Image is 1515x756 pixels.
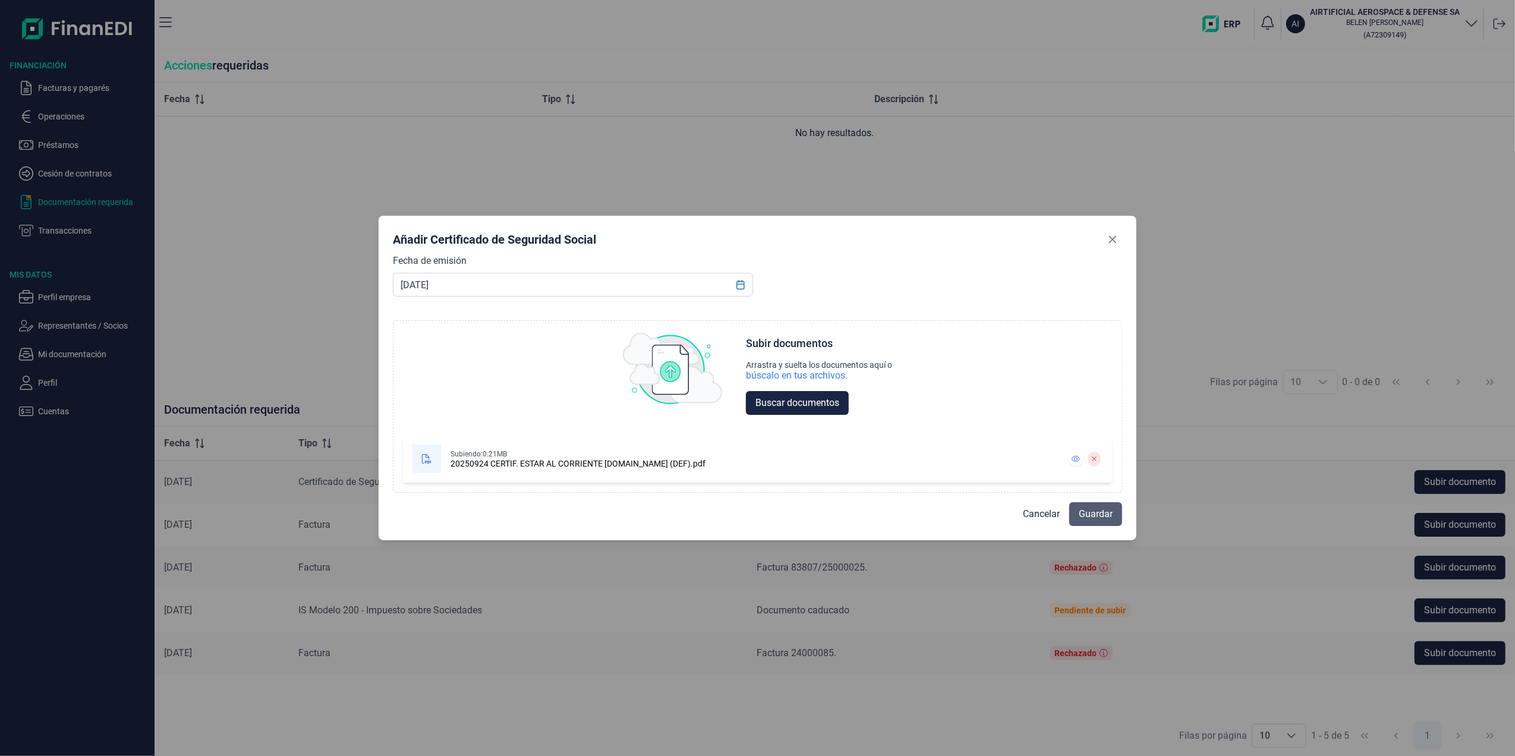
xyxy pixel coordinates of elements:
div: Subir documentos [746,336,833,351]
div: búscalo en tus archivos. [746,370,848,382]
span: Guardar [1079,507,1113,521]
div: Subiendo: 0.21MB [451,449,705,459]
div: búscalo en tus archivos. [746,370,892,382]
button: Guardar [1069,502,1122,526]
button: Close [1103,230,1122,249]
div: Añadir Certificado de Seguridad Social [393,231,596,248]
img: upload img [623,333,723,404]
button: Cancelar [1013,502,1069,526]
button: Choose Date [729,274,752,295]
span: Buscar documentos [755,396,839,410]
button: Buscar documentos [746,391,849,415]
div: Arrastra y suelta los documentos aquí o [746,360,892,370]
label: Fecha de emisión [393,254,467,268]
span: Cancelar [1023,507,1060,521]
div: 20250924 CERTIF. ESTAR AL CORRIENTE [DOMAIN_NAME] (DEF).pdf [451,459,705,468]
